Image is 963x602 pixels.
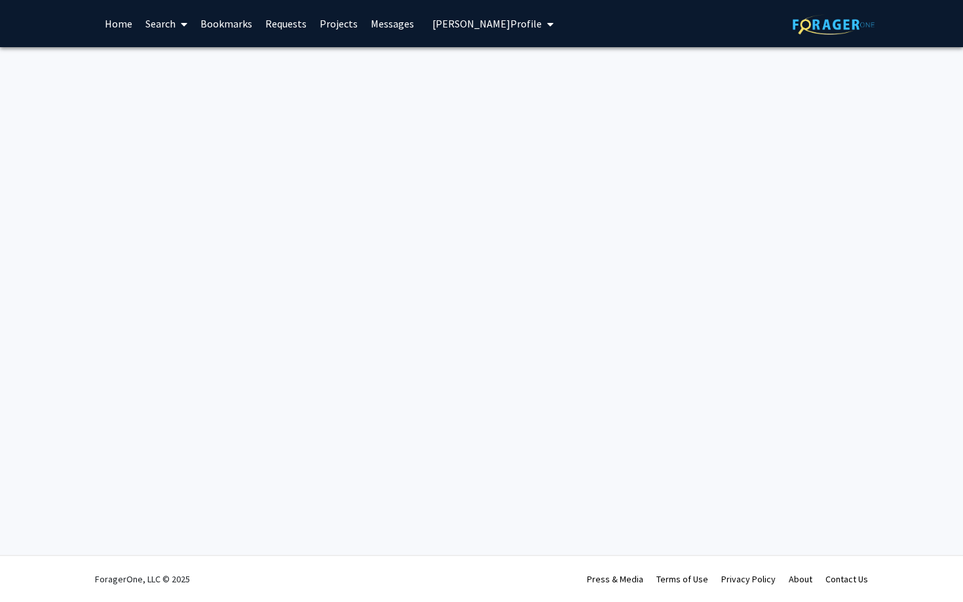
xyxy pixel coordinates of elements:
[194,1,259,47] a: Bookmarks
[98,1,139,47] a: Home
[259,1,313,47] a: Requests
[656,573,708,585] a: Terms of Use
[139,1,194,47] a: Search
[793,14,875,35] img: ForagerOne Logo
[313,1,364,47] a: Projects
[587,573,643,585] a: Press & Media
[825,573,868,585] a: Contact Us
[789,573,812,585] a: About
[95,556,190,602] div: ForagerOne, LLC © 2025
[721,573,776,585] a: Privacy Policy
[364,1,421,47] a: Messages
[432,17,542,30] span: [PERSON_NAME] Profile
